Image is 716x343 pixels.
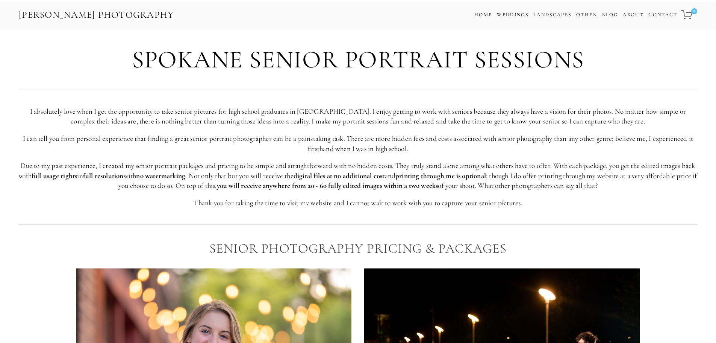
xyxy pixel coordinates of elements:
[294,171,385,180] strong: digital files at no additional cost
[648,9,677,20] a: Contact
[474,9,492,20] a: Home
[32,171,77,180] strong: full usage rights
[19,241,697,256] h2: Senior Photography Pricing & Packages
[19,107,697,127] p: I absolutely love when I get the opportunity to take senior pictures for high school graduates in...
[602,9,618,20] a: Blog
[395,171,486,180] strong: printing through me is optional
[83,171,124,180] strong: full resolution
[136,171,185,180] strong: no watermarking
[533,12,571,18] a: Landscapes
[19,134,697,154] p: I can tell you from personal experience that finding a great senior portrait photographer can be ...
[217,181,438,190] strong: you will receive anywhere from 20 - 60 fully edited images within a two weeks
[19,198,697,208] p: Thank you for taking the time to visit my website and I cannot wait to work with you to capture y...
[623,9,643,20] a: About
[680,6,698,24] a: 0 items in cart
[19,46,697,73] h1: Spokane Senior Portrait Sessions
[691,8,697,14] span: 0
[18,6,175,23] a: [PERSON_NAME] Photography
[19,161,697,191] p: Due to my past experience, I created my senior portrait packages and pricing to be simple and str...
[497,12,528,18] a: Weddings
[576,12,597,18] a: Other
